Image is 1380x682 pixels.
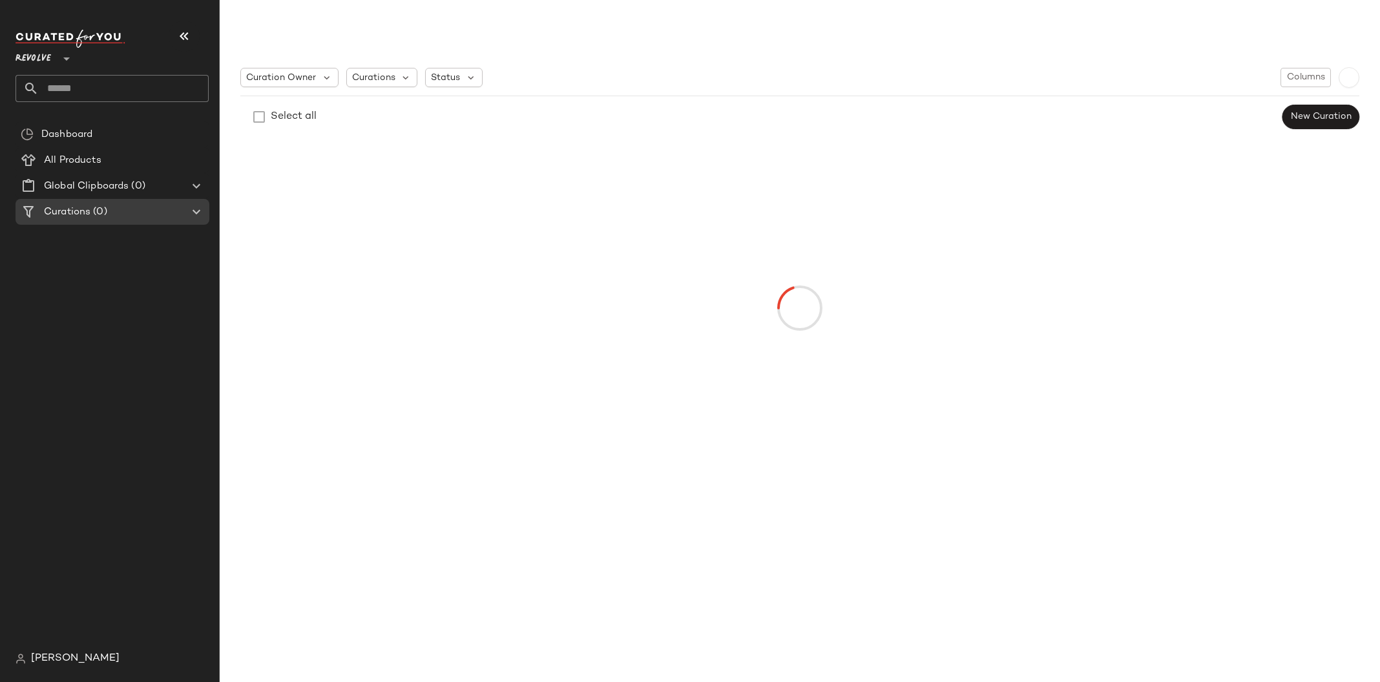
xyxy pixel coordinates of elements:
[90,205,107,220] span: (0)
[129,179,145,194] span: (0)
[41,127,92,142] span: Dashboard
[352,71,395,85] span: Curations
[44,205,90,220] span: Curations
[44,153,101,168] span: All Products
[16,44,51,67] span: Revolve
[431,71,460,85] span: Status
[16,30,125,48] img: cfy_white_logo.C9jOOHJF.svg
[1286,72,1325,83] span: Columns
[271,109,317,125] div: Select all
[31,651,120,666] span: [PERSON_NAME]
[246,71,316,85] span: Curation Owner
[16,654,26,664] img: svg%3e
[44,179,129,194] span: Global Clipboards
[21,128,34,141] img: svg%3e
[1290,112,1352,122] span: New Curation
[1281,68,1331,87] button: Columns
[1282,105,1359,129] button: New Curation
